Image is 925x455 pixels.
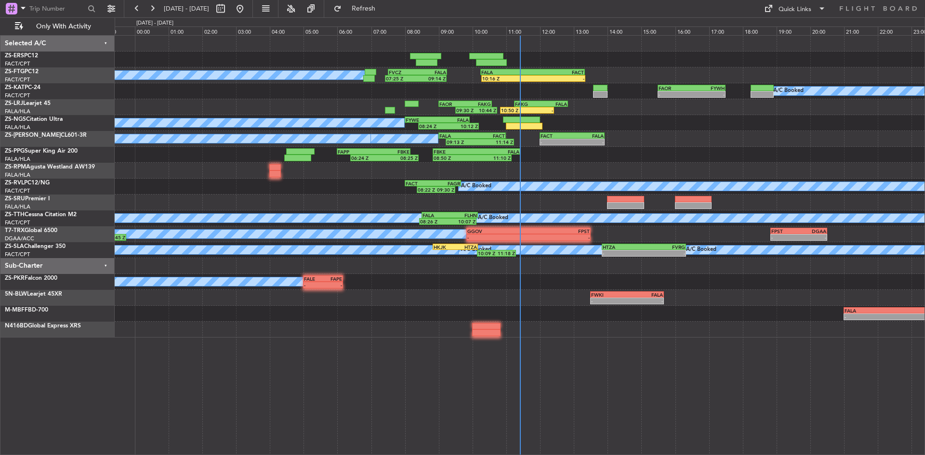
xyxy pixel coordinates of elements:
[164,4,209,13] span: [DATE] - [DATE]
[533,76,584,81] div: -
[771,234,799,240] div: -
[423,212,450,218] div: FALA
[5,53,24,59] span: ZS-ERS
[478,250,497,256] div: 10:09 Z
[5,101,23,106] span: ZS-LRJ
[480,139,513,145] div: 11:14 Z
[5,307,48,313] a: M-MBFFBD-700
[497,250,515,256] div: 11:18 Z
[467,228,529,234] div: GGOV
[627,298,662,304] div: -
[476,149,519,155] div: FALA
[686,243,716,257] div: A/C Booked
[5,69,25,75] span: ZS-FTG
[482,76,533,81] div: 10:16 Z
[777,26,810,35] div: 19:00
[5,164,26,170] span: ZS-RPM
[799,228,826,234] div: DGAA
[101,26,135,35] div: 23:00
[434,155,472,161] div: 08:50 Z
[743,26,777,35] div: 18:00
[644,250,685,256] div: -
[5,69,39,75] a: ZS-FTGPC12
[659,91,691,97] div: -
[449,212,477,218] div: FLHN
[433,181,460,186] div: FAGR
[5,117,26,122] span: ZS-NGS
[304,276,323,282] div: FALE
[436,187,454,193] div: 09:30 Z
[5,228,25,234] span: T7-TRX
[692,91,725,97] div: -
[5,85,40,91] a: ZS-KATPC-24
[386,76,416,81] div: 07:25 Z
[25,23,102,30] span: Only With Activity
[406,181,433,186] div: FACT
[5,196,25,202] span: ZS-SRU
[799,234,826,240] div: -
[572,139,604,145] div: -
[627,292,662,298] div: FALA
[447,139,480,145] div: 09:13 Z
[406,117,437,123] div: FYWE
[759,1,831,16] button: Quick Links
[5,275,25,281] span: ZS-PKR
[329,1,387,16] button: Refresh
[478,211,508,225] div: A/C Booked
[5,148,78,154] a: ZS-PPGSuper King Air 200
[529,228,590,234] div: FPST
[5,164,95,170] a: ZS-RPMAgusta Westland AW139
[29,1,85,16] input: Trip Number
[844,26,878,35] div: 21:00
[448,219,475,224] div: 10:07 Z
[541,101,567,107] div: FALA
[527,107,553,113] div: -
[374,149,410,155] div: FBKE
[456,107,476,113] div: 09:30 Z
[5,219,30,226] a: FACT/CPT
[338,149,373,155] div: FAPP
[709,26,743,35] div: 17:00
[773,84,804,98] div: A/C Booked
[135,26,169,35] div: 00:00
[5,275,57,281] a: ZS-PKRFalcon 2000
[5,53,38,59] a: ZS-ERSPC12
[169,26,202,35] div: 01:00
[644,244,685,250] div: FVRG
[384,155,418,161] div: 08:25 Z
[461,179,491,194] div: A/C Booked
[515,101,541,107] div: FAKG
[5,235,34,242] a: DGAA/ACC
[418,187,436,193] div: 08:22 Z
[236,26,270,35] div: 03:00
[419,123,449,129] div: 08:24 Z
[5,203,30,210] a: FALA/HLA
[202,26,236,35] div: 02:00
[5,291,62,297] a: 5N-BLWLearjet 45XR
[461,243,491,257] div: A/C Booked
[136,19,173,27] div: [DATE] - [DATE]
[449,123,478,129] div: 10:12 Z
[641,26,675,35] div: 15:00
[692,85,725,91] div: FYWH
[439,26,473,35] div: 09:00
[455,244,477,250] div: HTZA
[5,124,30,131] a: FALA/HLA
[540,26,574,35] div: 12:00
[603,244,644,250] div: HTZA
[533,69,584,75] div: FACT
[5,244,24,249] span: ZS-SLA
[473,26,506,35] div: 10:00
[337,26,371,35] div: 06:00
[5,85,25,91] span: ZS-KAT
[465,101,491,107] div: FAKG
[810,26,844,35] div: 20:00
[572,133,604,139] div: FALA
[5,148,25,154] span: ZS-PPG
[304,282,323,288] div: -
[5,76,30,83] a: FACT/CPT
[5,171,30,179] a: FALA/HLA
[878,26,912,35] div: 22:00
[351,155,384,161] div: 06:24 Z
[476,107,496,113] div: 10:44 Z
